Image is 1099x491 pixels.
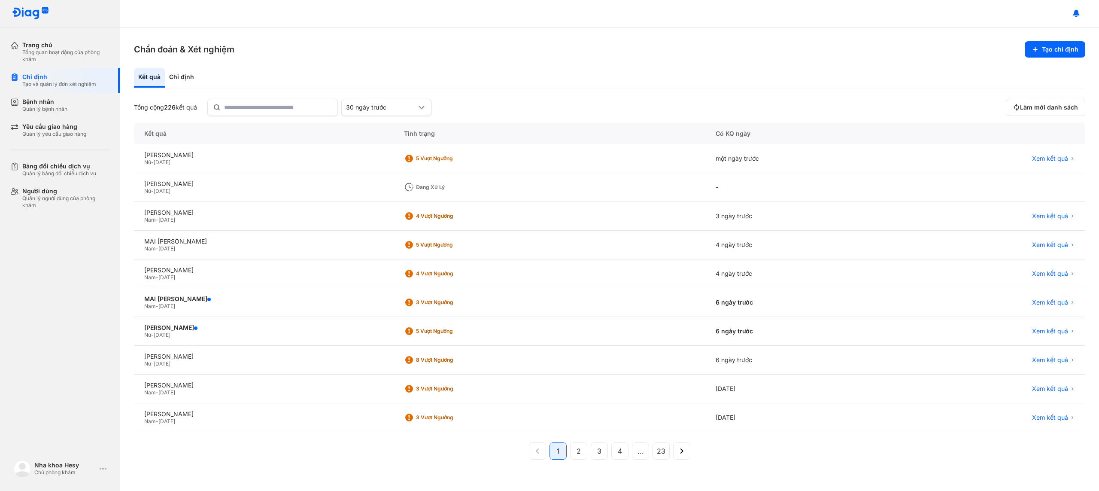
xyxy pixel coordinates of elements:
[705,123,896,144] div: Có KQ ngày
[1032,414,1068,421] span: Xem kết quả
[134,43,234,55] h3: Chẩn đoán & Xét nghiệm
[1032,299,1068,306] span: Xem kết quả
[156,303,158,309] span: -
[34,469,96,476] div: Chủ phòng khám
[705,144,896,173] div: một ngày trước
[653,442,670,460] button: 23
[416,241,485,248] div: 5 Vượt ngưỡng
[416,270,485,277] div: 4 Vượt ngưỡng
[134,68,165,88] div: Kết quả
[1032,356,1068,364] span: Xem kết quả
[1025,41,1085,58] button: Tạo chỉ định
[144,324,383,332] div: [PERSON_NAME]
[144,217,156,223] span: Nam
[705,202,896,231] div: 3 ngày trước
[632,442,649,460] button: ...
[22,162,96,170] div: Bảng đối chiếu dịch vụ
[22,187,110,195] div: Người dùng
[164,104,176,111] span: 226
[570,442,587,460] button: 2
[144,245,156,252] span: Nam
[22,195,110,209] div: Quản lý người dùng của phòng khám
[657,446,665,456] span: 23
[14,460,31,477] img: logo
[1032,241,1068,249] span: Xem kết quả
[158,217,175,223] span: [DATE]
[144,332,151,338] span: Nữ
[144,238,383,245] div: MAI [PERSON_NAME]
[151,332,154,338] span: -
[158,418,175,424] span: [DATE]
[346,104,416,111] div: 30 ngày trước
[1032,270,1068,278] span: Xem kết quả
[577,446,581,456] span: 2
[22,106,67,113] div: Quản lý bệnh nhân
[394,123,706,144] div: Tình trạng
[144,274,156,281] span: Nam
[144,353,383,360] div: [PERSON_NAME]
[151,188,154,194] span: -
[1006,99,1085,116] button: Làm mới danh sách
[156,217,158,223] span: -
[151,159,154,165] span: -
[1032,327,1068,335] span: Xem kết quả
[144,389,156,396] span: Nam
[154,360,170,367] span: [DATE]
[22,123,86,131] div: Yêu cầu giao hàng
[144,151,383,159] div: [PERSON_NAME]
[416,414,485,421] div: 3 Vượt ngưỡng
[144,360,151,367] span: Nữ
[154,188,170,194] span: [DATE]
[1032,212,1068,220] span: Xem kết quả
[591,442,608,460] button: 3
[144,266,383,274] div: [PERSON_NAME]
[705,346,896,375] div: 6 ngày trước
[144,295,383,303] div: MAI [PERSON_NAME]
[705,173,896,202] div: -
[144,159,151,165] span: Nữ
[144,188,151,194] span: Nữ
[144,209,383,217] div: [PERSON_NAME]
[416,184,485,191] div: Đang xử lý
[1020,104,1078,111] span: Làm mới danh sách
[156,274,158,281] span: -
[22,98,67,106] div: Bệnh nhân
[416,357,485,363] div: 8 Vượt ngưỡng
[611,442,628,460] button: 4
[154,332,170,338] span: [DATE]
[22,49,110,63] div: Tổng quan hoạt động của phòng khám
[144,381,383,389] div: [PERSON_NAME]
[22,41,110,49] div: Trang chủ
[12,7,49,20] img: logo
[151,360,154,367] span: -
[22,131,86,137] div: Quản lý yêu cầu giao hàng
[416,328,485,335] div: 5 Vượt ngưỡng
[22,81,96,88] div: Tạo và quản lý đơn xét nghiệm
[705,375,896,403] div: [DATE]
[705,231,896,259] div: 4 ngày trước
[618,446,622,456] span: 4
[154,159,170,165] span: [DATE]
[165,68,198,88] div: Chỉ định
[134,104,197,111] div: Tổng cộng kết quả
[158,245,175,252] span: [DATE]
[158,303,175,309] span: [DATE]
[158,389,175,396] span: [DATE]
[34,461,96,469] div: Nha khoa Hesy
[705,288,896,317] div: 6 ngày trước
[597,446,601,456] span: 3
[416,155,485,162] div: 5 Vượt ngưỡng
[156,245,158,252] span: -
[705,259,896,288] div: 4 ngày trước
[1032,385,1068,393] span: Xem kết quả
[705,403,896,432] div: [DATE]
[416,385,485,392] div: 3 Vượt ngưỡng
[156,389,158,396] span: -
[705,317,896,346] div: 6 ngày trước
[144,418,156,424] span: Nam
[144,410,383,418] div: [PERSON_NAME]
[144,303,156,309] span: Nam
[156,418,158,424] span: -
[158,274,175,281] span: [DATE]
[549,442,567,460] button: 1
